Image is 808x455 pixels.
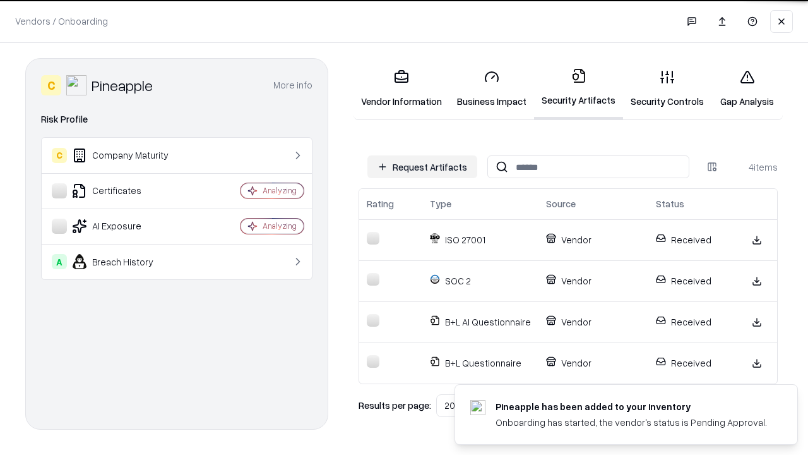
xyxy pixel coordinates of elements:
div: Certificates [52,183,203,198]
a: Business Impact [449,59,534,118]
div: Status [656,197,684,210]
p: Vendor [546,233,641,246]
div: Source [546,197,576,210]
img: pineappleenergy.com [470,400,485,415]
div: C [52,148,67,163]
p: Received [656,315,729,329]
p: SOC 2 [430,274,531,288]
a: Gap Analysis [711,59,783,118]
div: AI Exposure [52,219,203,234]
div: Company Maturity [52,148,203,163]
div: Pineapple has been added to your inventory [496,400,767,413]
div: 4 items [727,161,778,174]
div: Breach History [52,254,203,269]
button: Request Artifacts [367,155,477,178]
div: Risk Profile [41,112,312,127]
img: Pineapple [66,75,86,95]
p: Vendors / Onboarding [15,15,108,28]
div: Type [430,197,451,210]
p: Received [656,356,729,370]
p: Results per page: [359,399,431,412]
div: Analyzing [263,185,297,196]
a: Security Controls [623,59,711,118]
p: Vendor [546,274,641,288]
p: B+L Questionnaire [430,356,531,370]
p: Vendor [546,356,641,370]
div: Onboarding has started, the vendor's status is Pending Approval. [496,416,767,429]
div: Analyzing [263,221,297,231]
p: Received [656,274,729,288]
div: Rating [367,197,394,210]
button: More info [273,74,312,97]
div: Pineapple [92,75,153,95]
div: C [41,75,61,95]
a: Security Artifacts [534,58,623,119]
p: Received [656,233,729,246]
a: Vendor Information [353,59,449,118]
p: Vendor [546,315,641,329]
p: B+L AI Questionnaire [430,315,531,329]
p: ISO 27001 [430,233,531,246]
div: A [52,254,67,269]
